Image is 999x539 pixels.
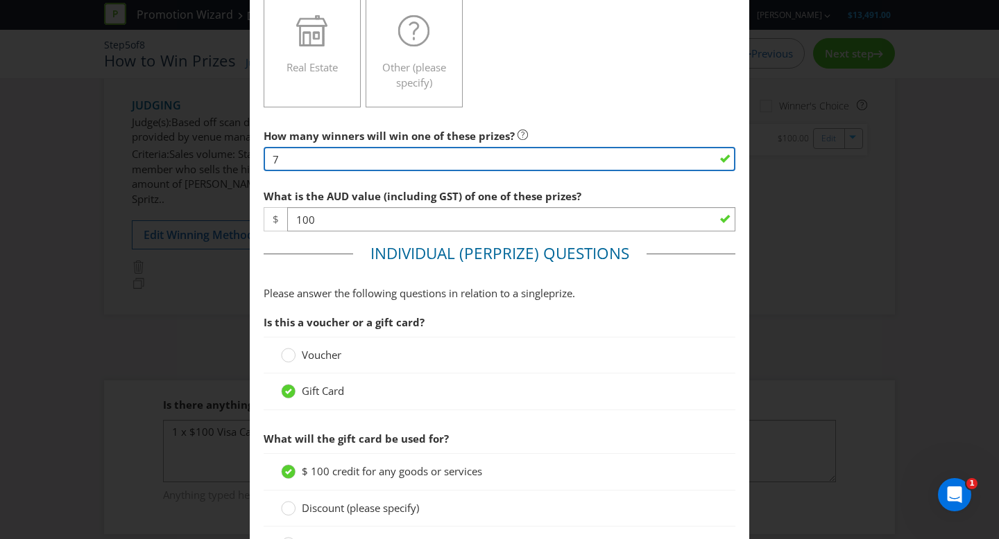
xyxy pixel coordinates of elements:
span: $ 100 credit for any goods or services [302,464,482,478]
span: prize [549,286,572,300]
span: Is this a voucher or a gift card? [264,315,425,329]
input: e.g. 5 [264,147,735,171]
span: Please answer the following questions in relation to a single [264,286,549,300]
span: ) Questions [534,242,629,264]
span: How many winners will win one of these prizes? [264,129,515,143]
span: Discount (please specify) [302,501,419,515]
span: Other (please specify) [382,60,446,89]
span: What is the AUD value (including GST) of one of these prizes? [264,189,581,203]
input: e.g. 100 [287,207,735,231]
span: Gift Card [302,384,344,398]
span: What will the gift card be used for? [264,432,449,445]
span: Prize [493,242,534,264]
span: 1 [966,478,977,489]
iframe: Intercom live chat [938,478,971,511]
span: Individual (Per [370,242,493,264]
span: Real Estate [287,60,338,74]
span: . [572,286,575,300]
span: Voucher [302,348,341,362]
span: $ [264,207,287,231]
